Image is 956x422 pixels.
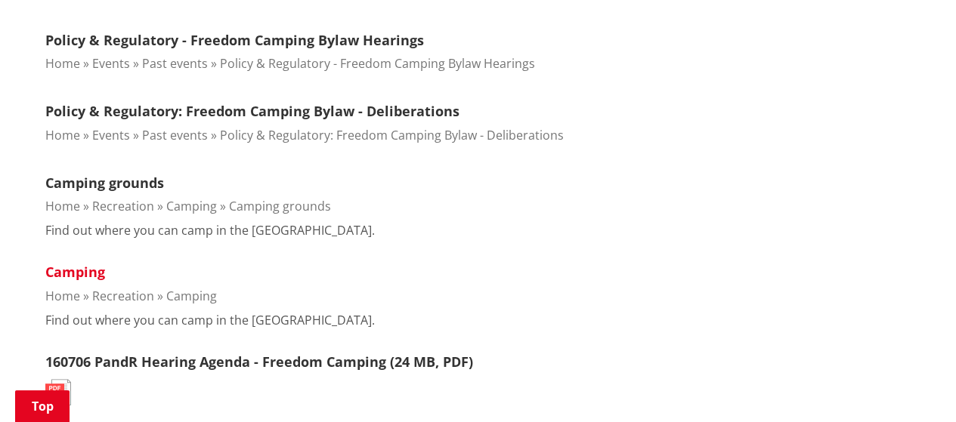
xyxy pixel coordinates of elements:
[220,55,535,72] a: Policy & Regulatory - Freedom Camping Bylaw Hearings
[45,379,71,405] img: document-pdf.svg
[45,127,80,143] a: Home
[45,31,424,49] a: Policy & Regulatory - Freedom Camping Bylaw Hearings
[166,198,217,214] a: Camping
[92,198,154,214] a: Recreation
[142,127,208,143] a: Past events
[92,55,130,72] a: Events
[15,390,70,422] a: Top
[142,55,208,72] a: Past events
[45,174,164,192] a: Camping grounds
[45,55,80,72] a: Home
[45,288,80,304] a: Home
[45,198,80,214] a: Home
[45,102,459,120] a: Policy & Regulatory: Freedom Camping Bylaw - Deliberations
[886,359,941,413] iframe: Messenger Launcher
[45,311,375,329] p: Find out where you can camp in the [GEOGRAPHIC_DATA].
[229,198,331,214] a: Camping grounds
[220,127,564,143] a: Policy & Regulatory: Freedom Camping Bylaw - Deliberations
[166,288,217,304] a: Camping
[92,127,130,143] a: Events
[45,263,105,281] a: Camping
[92,288,154,304] a: Recreation
[45,353,473,371] a: 160706 PandR Hearing Agenda - Freedom Camping (24 MB, PDF)
[45,221,375,239] p: Find out where you can camp in the [GEOGRAPHIC_DATA].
